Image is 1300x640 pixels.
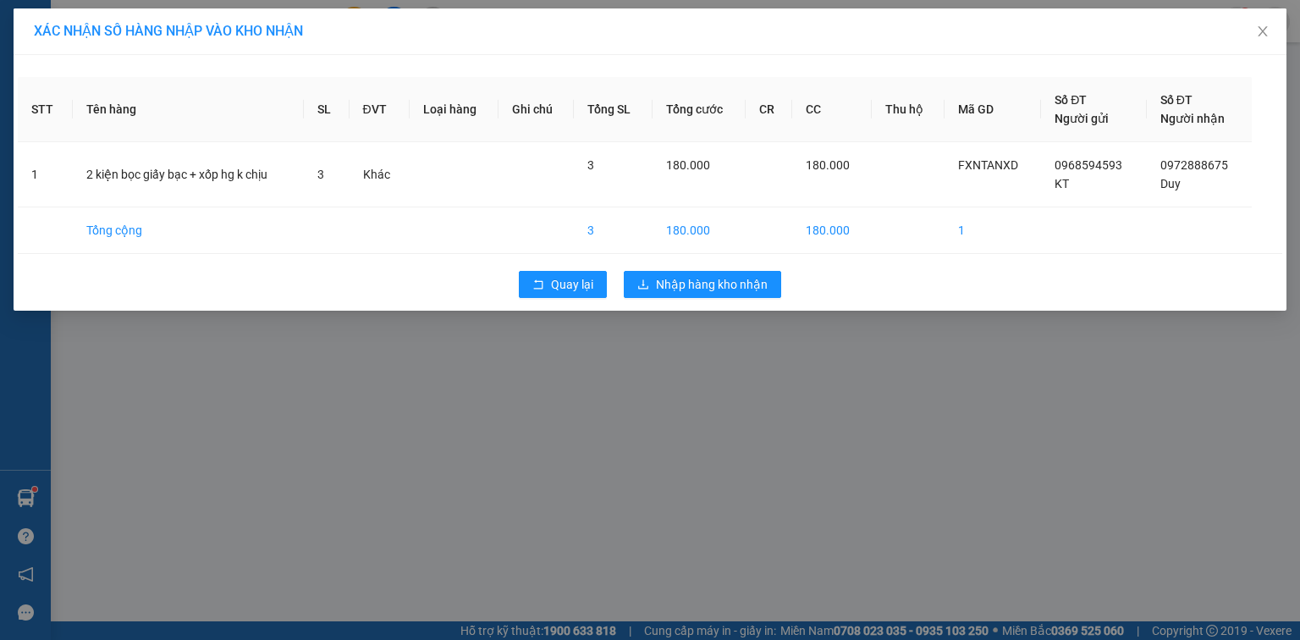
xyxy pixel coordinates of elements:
[806,158,850,172] span: 180.000
[34,23,303,39] span: XÁC NHẬN SỐ HÀNG NHẬP VÀO KHO NHẬN
[519,271,607,298] button: rollbackQuay lại
[746,77,793,142] th: CR
[872,77,945,142] th: Thu hộ
[574,77,652,142] th: Tổng SL
[1160,158,1228,172] span: 0972888675
[637,279,649,292] span: download
[624,271,781,298] button: downloadNhập hàng kho nhận
[1055,93,1087,107] span: Số ĐT
[350,142,410,207] td: Khác
[18,142,73,207] td: 1
[1055,177,1069,190] span: KT
[1256,25,1270,38] span: close
[410,77,499,142] th: Loại hàng
[1160,177,1181,190] span: Duy
[73,142,305,207] td: 2 kiện bọc giấy bạc + xốp hg k chịu
[18,77,73,142] th: STT
[1160,112,1225,125] span: Người nhận
[317,168,324,181] span: 3
[574,207,652,254] td: 3
[499,77,574,142] th: Ghi chú
[653,77,746,142] th: Tổng cước
[532,279,544,292] span: rollback
[958,158,1018,172] span: FXNTANXD
[792,207,871,254] td: 180.000
[653,207,746,254] td: 180.000
[73,77,305,142] th: Tên hàng
[1055,158,1122,172] span: 0968594593
[1055,112,1109,125] span: Người gửi
[945,207,1042,254] td: 1
[1239,8,1286,56] button: Close
[656,275,768,294] span: Nhập hàng kho nhận
[73,207,305,254] td: Tổng cộng
[587,158,594,172] span: 3
[350,77,410,142] th: ĐVT
[666,158,710,172] span: 180.000
[304,77,349,142] th: SL
[1160,93,1193,107] span: Số ĐT
[551,275,593,294] span: Quay lại
[945,77,1042,142] th: Mã GD
[792,77,871,142] th: CC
